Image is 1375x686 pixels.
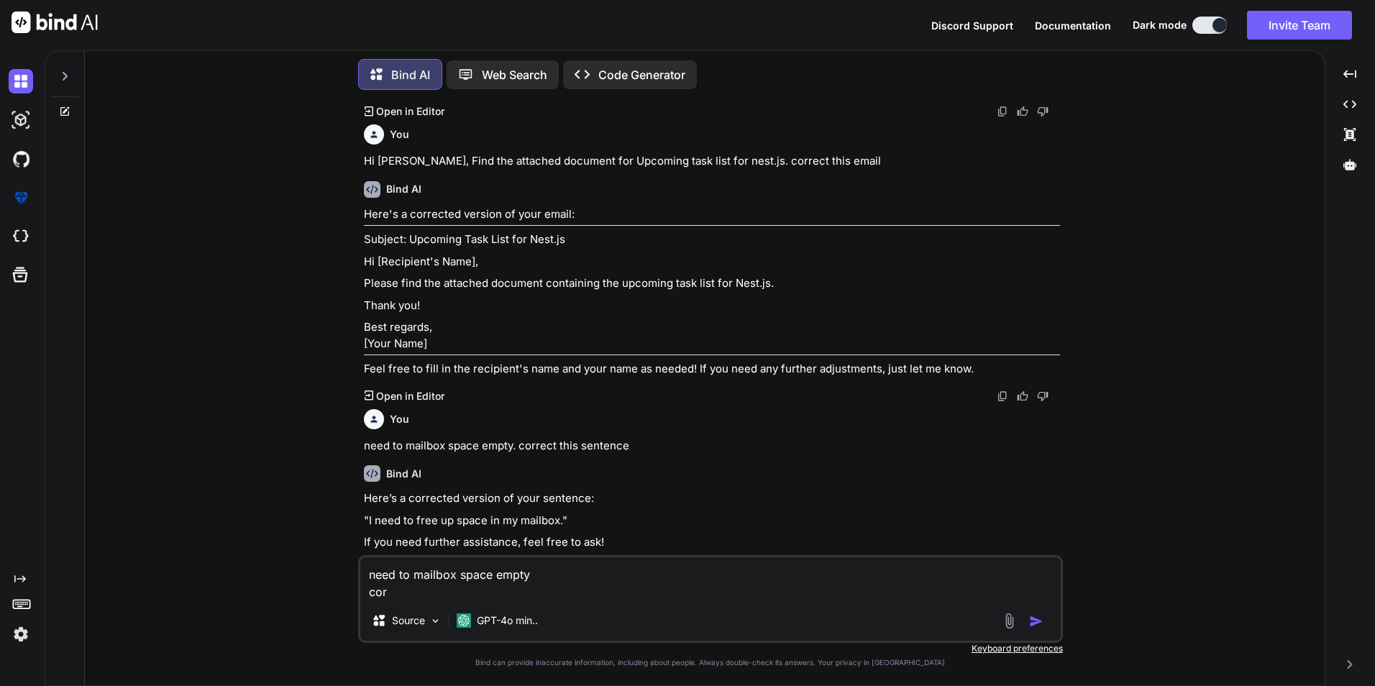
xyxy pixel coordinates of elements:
h6: Bind AI [386,182,421,196]
span: Dark mode [1133,18,1187,32]
p: GPT-4o min.. [477,613,538,628]
button: Discord Support [931,18,1013,33]
p: Hi [PERSON_NAME], Find the attached document for Upcoming task list for nest.js. correct this email [364,153,1060,170]
img: dislike [1037,106,1049,117]
p: Bind AI [391,66,430,83]
p: Open in Editor [376,104,444,119]
button: Documentation [1035,18,1111,33]
h6: Bind AI [386,467,421,481]
p: Subject: Upcoming Task List for Nest.js [364,232,1060,248]
img: darkAi-studio [9,108,33,132]
p: If you need further assistance, feel free to ask! [364,534,1060,551]
img: settings [9,622,33,646]
p: need to mailbox space empty. correct this sentence [364,438,1060,454]
p: Here’s a corrected version of your sentence: [364,490,1060,507]
h6: You [390,127,409,142]
p: Best regards, [Your Name] [364,319,1060,352]
span: Documentation [1035,19,1111,32]
p: Please find the attached document containing the upcoming task list for Nest.js. [364,275,1060,292]
img: GPT-4o mini [457,613,471,628]
p: Keyboard preferences [358,643,1063,654]
textarea: need to mailbox space empty cor [360,557,1061,600]
p: Hi [Recipient's Name], [364,254,1060,270]
h6: You [390,412,409,426]
img: Bind AI [12,12,98,33]
p: Open in Editor [376,389,444,403]
img: Pick Models [429,615,442,627]
p: Code Generator [598,66,685,83]
p: Bind can provide inaccurate information, including about people. Always double-check its answers.... [358,657,1063,668]
p: "I need to free up space in my mailbox." [364,513,1060,529]
img: attachment [1001,613,1018,629]
p: Web Search [482,66,547,83]
span: Discord Support [931,19,1013,32]
img: copy [997,390,1008,402]
img: cloudideIcon [9,224,33,249]
img: like [1017,390,1028,402]
p: Here's a corrected version of your email: [364,206,1060,223]
img: dislike [1037,390,1049,402]
img: like [1017,106,1028,117]
button: Invite Team [1247,11,1352,40]
img: darkChat [9,69,33,93]
img: copy [997,106,1008,117]
p: Feel free to fill in the recipient's name and your name as needed! If you need any further adjust... [364,361,1060,378]
p: Source [392,613,425,628]
img: icon [1029,614,1043,628]
img: premium [9,186,33,210]
p: Thank you! [364,298,1060,314]
img: githubDark [9,147,33,171]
